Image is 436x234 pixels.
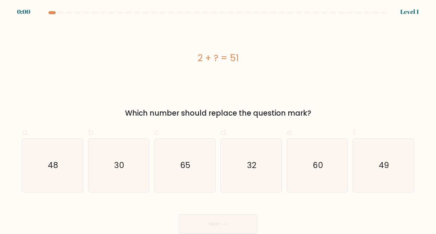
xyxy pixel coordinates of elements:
[313,160,323,171] text: 60
[247,160,256,171] text: 32
[287,126,293,138] span: e.
[154,126,161,138] span: c.
[22,126,29,138] span: a.
[25,108,411,119] div: Which number should replace the question mark?
[180,160,190,171] text: 65
[114,160,124,171] text: 30
[220,126,228,138] span: d.
[88,126,95,138] span: b.
[48,160,58,171] text: 48
[22,51,414,65] div: 2 + ? = 51
[379,160,389,171] text: 49
[179,214,257,234] button: Next
[17,7,30,16] div: 0:00
[353,126,357,138] span: f.
[400,7,419,16] div: Level 1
